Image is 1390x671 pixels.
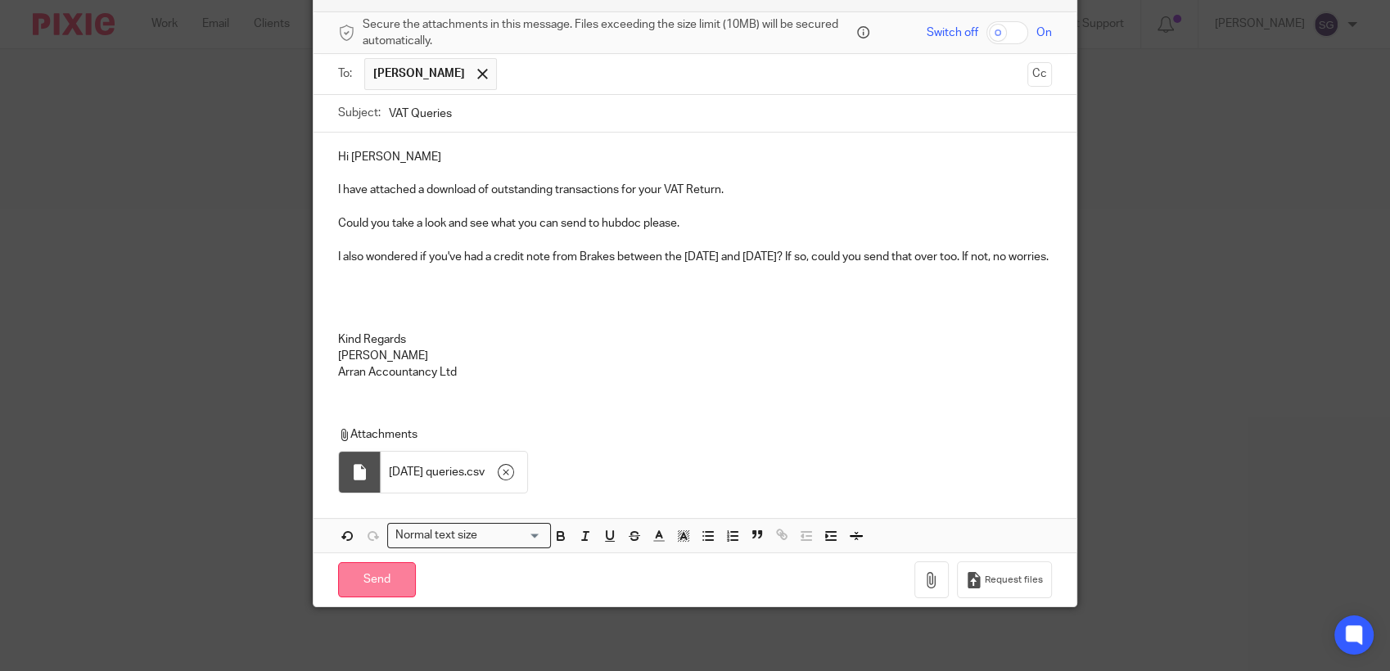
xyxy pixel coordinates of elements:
button: Cc [1027,62,1052,87]
span: [DATE] queries [389,464,464,480]
span: Request files [985,574,1043,587]
div: . [381,452,527,493]
label: To: [338,65,356,82]
p: I have attached a download of outstanding transactions for your VAT Return. [338,182,1052,198]
p: Attachments [338,426,1037,443]
p: Arran Accountancy Ltd [338,364,1052,381]
p: Kind Regards [338,331,1052,348]
button: Request files [957,561,1052,598]
input: Send [338,562,416,597]
span: Secure the attachments in this message. Files exceeding the size limit (10MB) will be secured aut... [363,16,853,50]
span: On [1036,25,1052,41]
span: [PERSON_NAME] [373,65,465,82]
label: Subject: [338,105,381,121]
p: I also wondered if you've had a credit note from Brakes between the [DATE] and [DATE]? If so, cou... [338,249,1052,265]
input: Search for option [482,527,541,544]
p: Could you take a look and see what you can send to hubdoc please. [338,215,1052,232]
span: csv [467,464,485,480]
span: Normal text size [391,527,481,544]
div: Search for option [387,523,551,548]
span: Switch off [927,25,978,41]
p: Hi [PERSON_NAME] [338,149,1052,165]
p: [PERSON_NAME] [338,348,1052,364]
